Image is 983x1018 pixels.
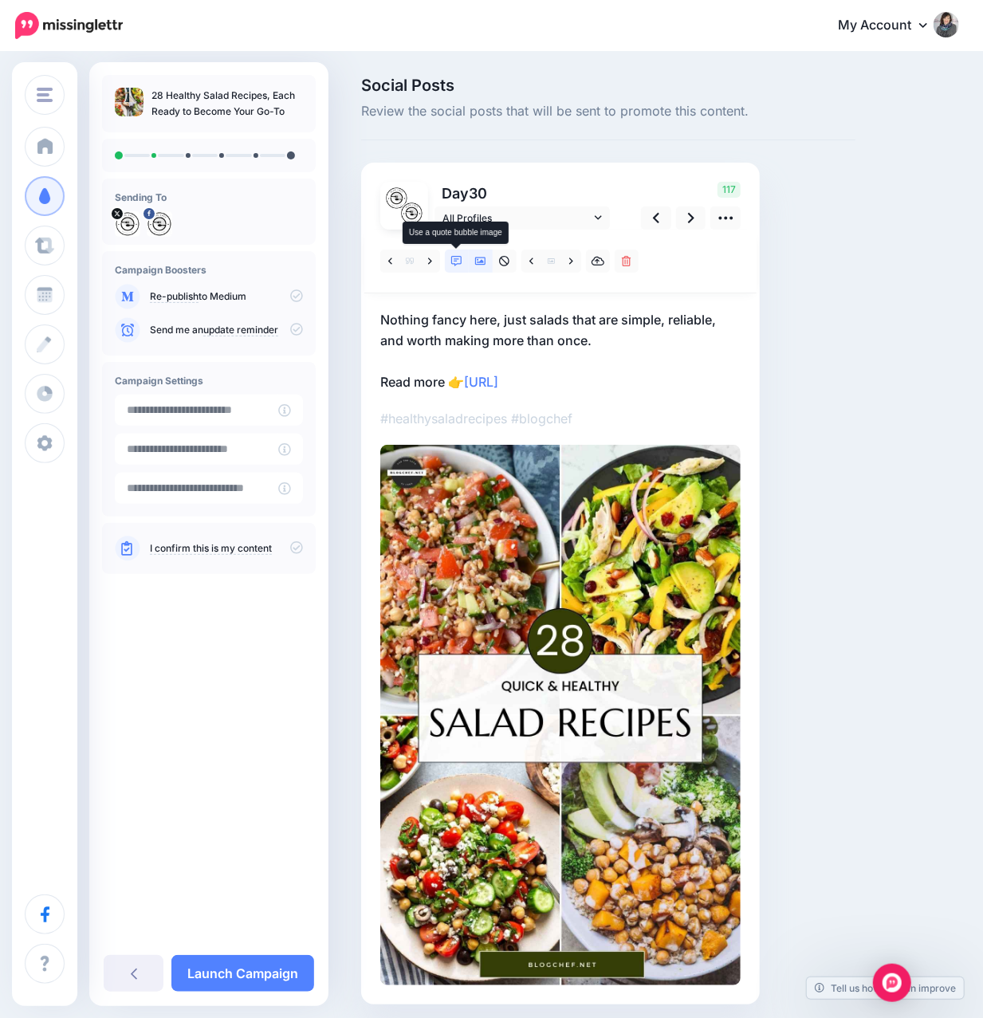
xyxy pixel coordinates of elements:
[361,101,855,122] span: Review the social posts that will be sent to promote this content.
[115,264,303,276] h4: Campaign Boosters
[150,542,272,555] a: I confirm this is my content
[115,88,144,116] img: d246d635a04c7c423f96571b2386c4c9_thumb.jpg
[150,290,199,303] a: Re-publish
[150,289,303,304] p: to Medium
[464,374,498,390] a: [URL]
[434,182,612,205] p: Day
[151,88,303,120] p: 28 Healthy Salad Recipes, Each Ready to Become Your Go-To
[147,211,172,237] img: 322407243_2221503764719195_4529264541362594005_n-bsa128990.jpg
[385,187,408,210] img: nFcq67hu-73876.jpg
[361,77,855,93] span: Social Posts
[400,202,423,225] img: 322407243_2221503764719195_4529264541362594005_n-bsa128990.jpg
[718,182,741,198] span: 117
[434,206,610,230] a: All Profiles
[807,977,964,999] a: Tell us how we can improve
[15,12,123,39] img: Missinglettr
[469,185,487,202] span: 30
[380,408,741,429] p: #healthysaladrecipes #blogchef
[203,324,278,336] a: update reminder
[115,211,140,237] img: nFcq67hu-73876.jpg
[822,6,959,45] a: My Account
[150,323,303,337] p: Send me an
[37,88,53,102] img: menu.png
[115,191,303,203] h4: Sending To
[115,375,303,387] h4: Campaign Settings
[380,445,741,985] img: 48c5fe0630f14b6be68e18b6cc92bd0f.jpg
[873,964,911,1002] div: Open Intercom Messenger
[442,210,591,226] span: All Profiles
[380,309,741,392] p: Nothing fancy here, just salads that are simple, reliable, and worth making more than once. Read ...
